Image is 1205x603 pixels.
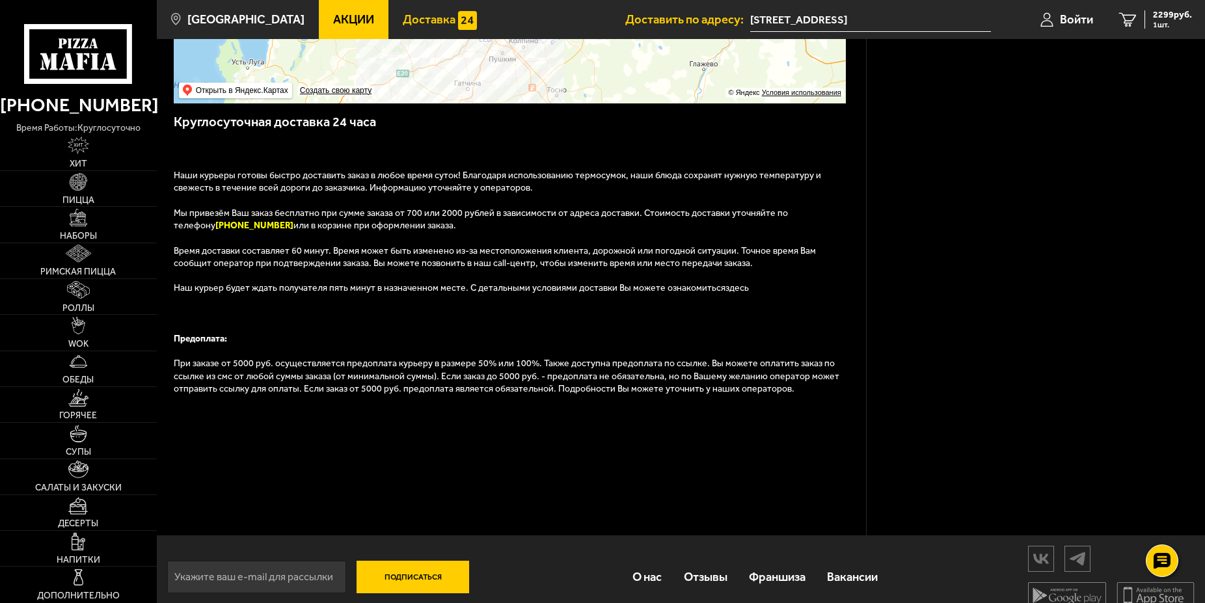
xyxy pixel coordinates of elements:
span: Обеды [62,375,94,384]
span: Салаты и закуски [35,483,122,492]
span: При заказе от 5000 руб. осуществляется предоплата курьеру в размере 50% или 100%. Также доступна ... [174,358,839,394]
span: Хит [70,159,87,168]
img: tg [1065,547,1090,570]
span: Акции [333,14,374,26]
a: Отзывы [673,556,738,597]
span: Дополнительно [37,591,120,600]
a: Вакансии [816,556,888,597]
img: 15daf4d41897b9f0e9f617042186c801.svg [458,11,477,30]
input: Укажите ваш e-mail для рассылки [167,561,346,593]
ymaps: © Яндекс [728,88,759,96]
input: Ваш адрес доставки [750,8,991,32]
a: здесь [725,282,749,293]
b: [PHONE_NUMBER] [215,220,293,231]
button: Подписаться [357,561,470,593]
ymaps: Открыть в Яндекс.Картах [179,83,292,98]
span: Доставка [403,14,455,26]
span: Наши курьеры готовы быстро доставить заказ в любое время суток! Благодаря использованию термосумо... [174,170,821,193]
h3: Круглосуточная доставка 24 часа [174,113,849,144]
span: Доставить по адресу: [625,14,750,26]
span: Мы привезём Ваш заказ бесплатно при сумме заказа от 700 или 2000 рублей в зависимости от адреса д... [174,208,788,231]
img: vk [1029,547,1053,570]
ymaps: Открыть в Яндекс.Картах [196,83,288,98]
span: Супы [66,448,91,457]
span: Россия, Санкт-Петербург, набережная реки Смоленки, 31 [750,8,991,32]
span: Роллы [62,304,94,313]
span: Пицца [62,196,94,205]
a: Создать свою карту [297,86,374,96]
span: Римская пицца [40,267,116,276]
span: WOK [68,340,88,349]
a: Франшиза [738,556,816,597]
span: 1 шт. [1153,21,1192,29]
span: Войти [1060,14,1093,26]
span: Десерты [58,519,98,528]
b: Предоплата: [174,333,227,344]
span: Наборы [60,232,97,241]
span: 2299 руб. [1153,10,1192,20]
span: Напитки [57,556,100,565]
span: Время доставки составляет 60 минут. Время может быть изменено из-за местоположения клиента, дорож... [174,245,816,269]
span: [GEOGRAPHIC_DATA] [187,14,305,26]
span: Горячее [59,411,97,420]
a: О нас [622,556,673,597]
span: Наш курьер будет ждать получателя пять минут в назначенном месте. С детальными условиями доставки... [174,282,751,293]
a: Условия использования [762,88,841,96]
